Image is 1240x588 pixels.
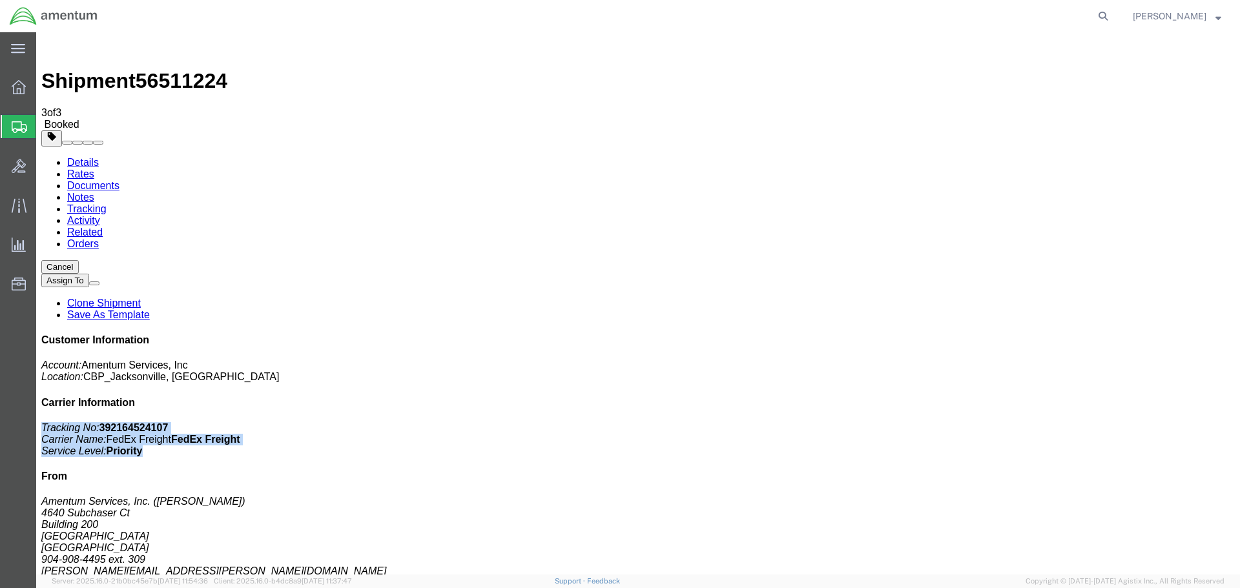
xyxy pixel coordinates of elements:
[36,32,1240,574] iframe: FS Legacy Container
[587,577,620,585] a: Feedback
[1026,576,1224,587] span: Copyright © [DATE]-[DATE] Agistix Inc., All Rights Reserved
[52,577,208,585] span: Server: 2025.16.0-21b0bc45e7b
[302,577,352,585] span: [DATE] 11:37:47
[158,577,208,585] span: [DATE] 11:54:36
[1132,8,1222,24] button: [PERSON_NAME]
[214,577,352,585] span: Client: 2025.16.0-b4dc8a9
[1133,9,1206,23] span: Nick Riddle
[555,577,587,585] a: Support
[9,6,98,26] img: logo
